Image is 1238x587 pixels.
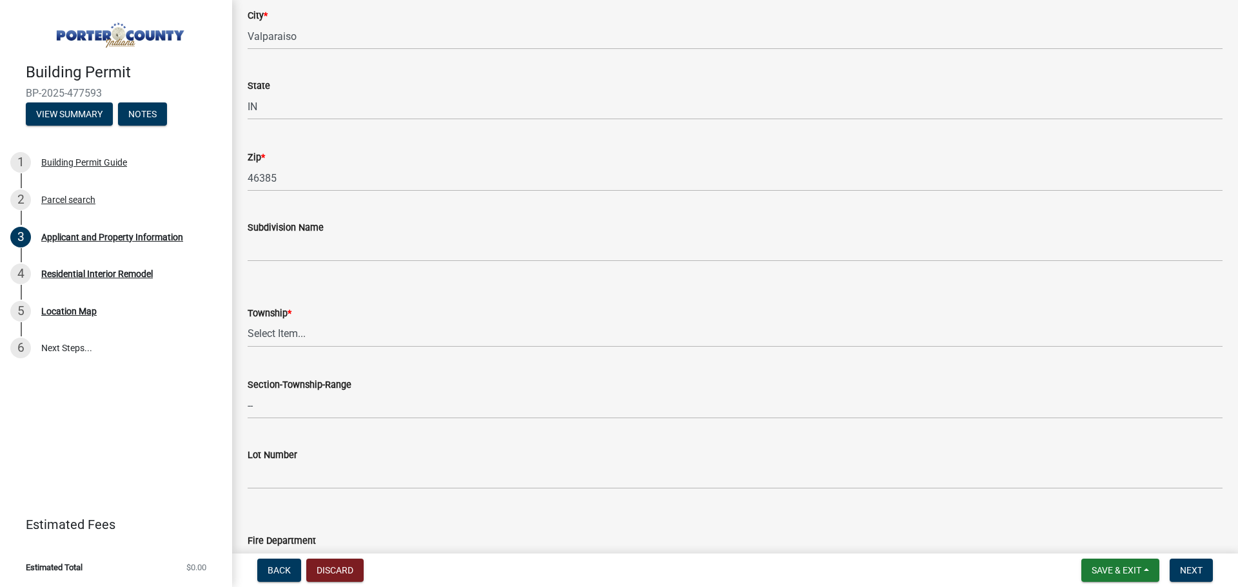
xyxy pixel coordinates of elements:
label: Subdivision Name [248,224,324,233]
div: 4 [10,264,31,284]
div: 2 [10,189,31,210]
div: Parcel search [41,195,95,204]
div: Building Permit Guide [41,158,127,167]
label: Township [248,309,291,318]
img: Porter County, Indiana [26,14,211,50]
button: Discard [306,559,364,582]
label: State [248,82,270,91]
a: Estimated Fees [10,512,211,537]
span: $0.00 [186,563,206,572]
button: Notes [118,102,167,126]
label: Lot Number [248,451,297,460]
span: Estimated Total [26,563,83,572]
label: City [248,12,268,21]
div: 1 [10,152,31,173]
div: Applicant and Property Information [41,233,183,242]
span: Back [268,565,291,575]
span: Save & Exit [1092,565,1141,575]
button: View Summary [26,102,113,126]
div: Location Map [41,307,97,316]
div: 6 [10,338,31,358]
label: Section-Township-Range [248,381,351,390]
button: Back [257,559,301,582]
button: Next [1170,559,1213,582]
label: Zip [248,153,265,162]
wm-modal-confirm: Summary [26,110,113,120]
div: 3 [10,227,31,247]
div: Residential Interior Remodel [41,269,153,278]
label: Fire Department [248,537,316,546]
button: Save & Exit [1081,559,1159,582]
span: BP-2025-477593 [26,87,206,99]
wm-modal-confirm: Notes [118,110,167,120]
h4: Building Permit [26,63,222,82]
span: Next [1180,565,1203,575]
div: 5 [10,301,31,322]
